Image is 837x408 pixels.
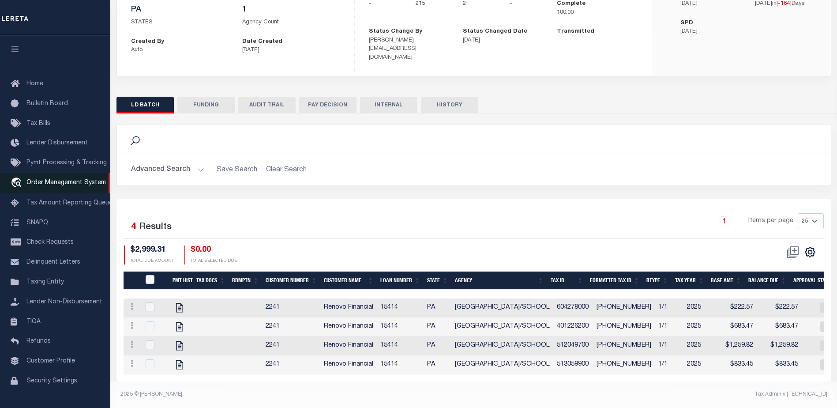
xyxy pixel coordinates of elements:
[748,216,793,226] span: Items per page
[262,336,320,355] td: 2241
[131,46,229,55] p: Auto
[320,298,377,317] td: Renovo Financial
[783,246,803,259] span: Status should not be "REC" to perform this action.
[557,36,638,45] p: -
[131,161,204,178] button: Advanced Search
[369,27,422,36] label: Status Change By
[757,355,802,374] td: $833.45
[242,46,340,55] p: [DATE]
[586,272,643,290] th: Formatted Tax Id: activate to sort column ascending
[114,390,474,398] div: 2025 © [PERSON_NAME].
[116,97,174,113] button: LD BATCH
[655,355,683,374] td: 1/1
[140,272,169,290] th: PayeePmtBatchStatus
[557,8,591,17] p: 100.00
[26,219,48,226] span: SNAPQ
[320,272,377,290] th: Customer Name: activate to sort column ascending
[26,180,106,186] span: Order Management System
[593,298,655,317] td: [PHONE_NUMBER]
[547,272,586,290] th: Tax Id: activate to sort column ascending
[757,317,802,336] td: $683.47
[757,336,802,355] td: $1,259.82
[593,317,655,336] td: [PHONE_NUMBER]
[683,336,719,355] td: 2025
[377,336,424,355] td: 15414
[262,317,320,336] td: 2241
[451,298,553,317] td: [GEOGRAPHIC_DATA]/SCHOOL
[131,38,164,46] label: Created By
[369,36,450,62] p: [PERSON_NAME][EMAIL_ADDRESS][DOMAIN_NAME]
[719,355,757,374] td: $833.45
[655,317,683,336] td: 1/1
[238,97,296,113] button: AUDIT TRAIL
[377,272,424,290] th: Loan Number: activate to sort column ascending
[745,272,790,290] th: Balance Due: activate to sort column ascending
[377,317,424,336] td: 15414
[299,97,357,113] button: PAY DECISION
[643,272,672,290] th: RType: activate to sort column ascending
[719,298,757,317] td: $222.57
[26,200,113,206] span: Tax Amount Reporting Queue
[463,36,544,45] p: [DATE]
[424,355,451,374] td: PA
[421,97,478,113] button: HISTORY
[593,336,655,355] td: [PHONE_NUMBER]
[683,317,719,336] td: 2025
[451,336,553,355] td: [GEOGRAPHIC_DATA]/SCHOOL
[131,223,136,232] span: 4
[262,272,320,290] th: Customer Number: activate to sort column ascending
[424,272,451,290] th: State: activate to sort column ascending
[360,97,417,113] button: INTERNAL
[655,336,683,355] td: 1/1
[124,272,140,290] th: &nbsp;&nbsp;&nbsp;&nbsp;&nbsp;&nbsp;&nbsp;&nbsp;&nbsp;&nbsp;
[719,317,757,336] td: $683.47
[262,355,320,374] td: 2241
[757,298,802,317] td: $222.57
[26,121,50,127] span: Tax Bills
[451,355,553,374] td: [GEOGRAPHIC_DATA]/SCHOOL
[553,298,593,317] td: 604278000
[480,390,827,398] div: Tax Admin v.[TECHNICAL_ID]
[320,355,377,374] td: Renovo Financial
[26,279,64,285] span: Taxing Entity
[778,1,790,7] span: -164
[26,239,74,246] span: Check Requests
[26,160,107,166] span: Pymt Processing & Tracking
[451,317,553,336] td: [GEOGRAPHIC_DATA]/SCHOOL
[424,298,451,317] td: PA
[26,101,68,107] span: Bulletin Board
[191,258,237,264] p: TOTAL SELECTED DUE
[130,246,174,255] h4: $2,999.31
[719,336,757,355] td: $1,259.82
[131,5,229,15] h5: PA
[683,298,719,317] td: 2025
[26,299,102,305] span: Lender Non-Disbursement
[193,272,229,290] th: Tax Docs: activate to sort column ascending
[655,298,683,317] td: 1/1
[755,1,772,7] span: [DATE]
[593,355,655,374] td: [PHONE_NUMBER]
[26,378,77,384] span: Security Settings
[191,246,237,255] h4: $0.00
[139,220,172,234] label: Results
[553,317,593,336] td: 401226200
[169,272,193,290] th: Pmt Hist
[557,27,594,36] label: Transmitted
[26,318,41,325] span: TIQA
[229,272,262,290] th: Rdmptn: activate to sort column ascending
[11,178,25,189] i: travel_explore
[320,317,377,336] td: Renovo Financial
[720,216,729,226] a: 1
[262,298,320,317] td: 2241
[683,355,719,374] td: 2025
[672,272,707,290] th: Tax Year: activate to sort column ascending
[26,358,75,364] span: Customer Profile
[242,38,282,46] label: Date Created
[26,140,88,146] span: Lender Disbursement
[242,5,340,15] h5: 1
[463,27,527,36] label: Status Changed Date
[130,258,174,264] p: TOTAL DUE AMOUNT
[680,27,742,36] p: [DATE]
[553,336,593,355] td: 512049700
[553,355,593,374] td: 513059900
